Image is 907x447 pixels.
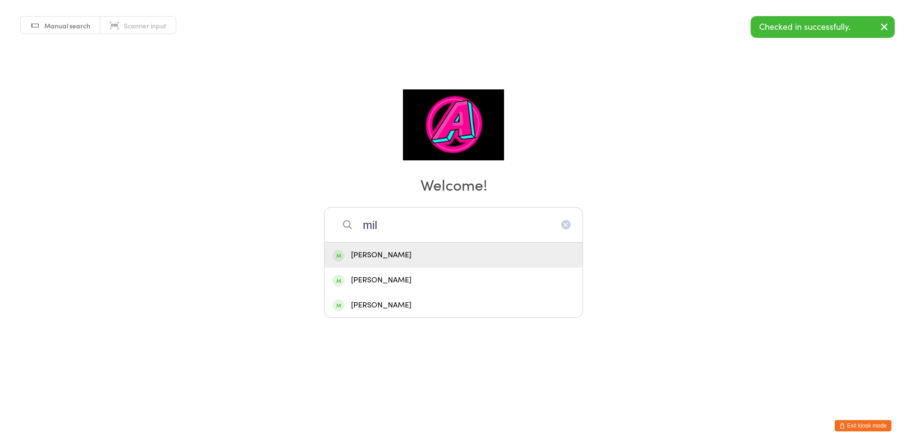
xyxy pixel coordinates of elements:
span: Scanner input [124,21,166,30]
button: Exit kiosk mode [835,420,891,431]
div: Checked in successfully. [751,16,895,38]
div: [PERSON_NAME] [333,249,574,262]
input: Search [324,207,583,242]
div: [PERSON_NAME] [333,299,574,312]
span: Manual search [44,21,90,30]
img: A-Team Jiu Jitsu [403,89,504,160]
h2: Welcome! [9,174,898,195]
div: [PERSON_NAME] [333,274,574,287]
